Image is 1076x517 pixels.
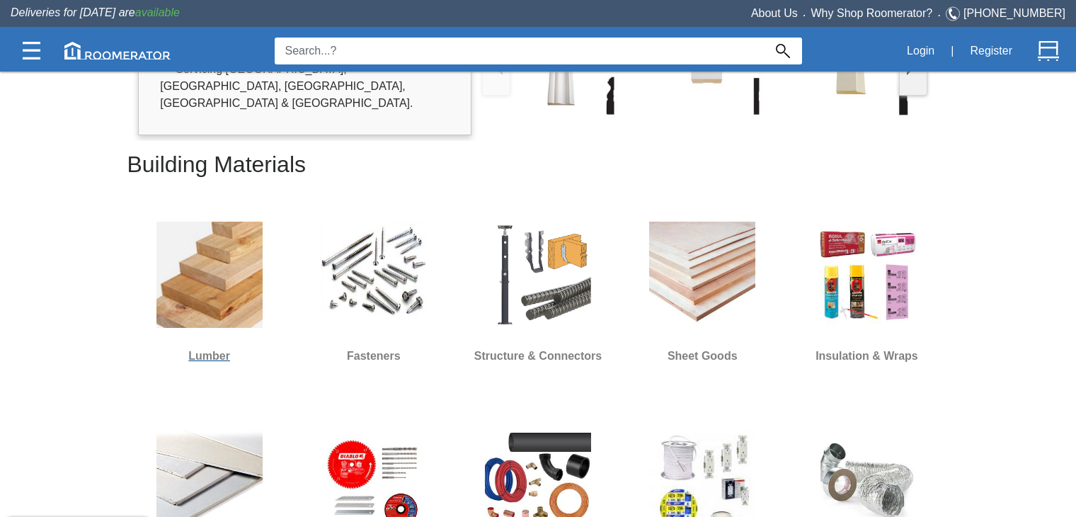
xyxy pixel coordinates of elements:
[23,42,40,59] img: Categories.svg
[899,36,942,66] button: Login
[1038,40,1059,62] img: Cart.svg
[156,211,263,374] a: Lumber
[321,347,427,365] h6: Fasteners
[813,211,920,374] a: Insulation & Wraps
[798,12,811,18] span: •
[649,222,755,328] img: Sheet_Good.jpg
[776,44,790,58] img: Search_Icon.svg
[474,347,602,365] h6: Structure & Connectors
[962,36,1020,66] button: Register
[813,347,920,365] h6: Insulation & Wraps
[963,7,1065,19] a: [PHONE_NUMBER]
[811,7,933,19] a: Why Shop Roomerator?
[474,211,602,374] a: Structure & Connectors
[813,222,920,328] img: Insulation.jpg
[942,35,962,67] div: |
[751,7,798,19] a: About Us
[156,347,263,365] h6: Lumber
[932,12,946,18] span: •
[156,222,263,328] img: Lumber.jpg
[946,5,963,23] img: Telephone.svg
[160,55,450,118] li: Servicing [GEOGRAPHIC_DATA], [GEOGRAPHIC_DATA], [GEOGRAPHIC_DATA], [GEOGRAPHIC_DATA] & [GEOGRAPHI...
[321,211,427,374] a: Fasteners
[649,211,755,374] a: Sheet Goods
[321,222,427,328] img: Screw.jpg
[649,347,755,365] h6: Sheet Goods
[275,38,764,64] input: Search...?
[11,6,180,18] span: Deliveries for [DATE] are
[485,222,591,328] img: S&H.jpg
[135,6,180,18] span: available
[127,141,949,188] h2: Building Materials
[64,42,171,59] img: roomerator-logo.svg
